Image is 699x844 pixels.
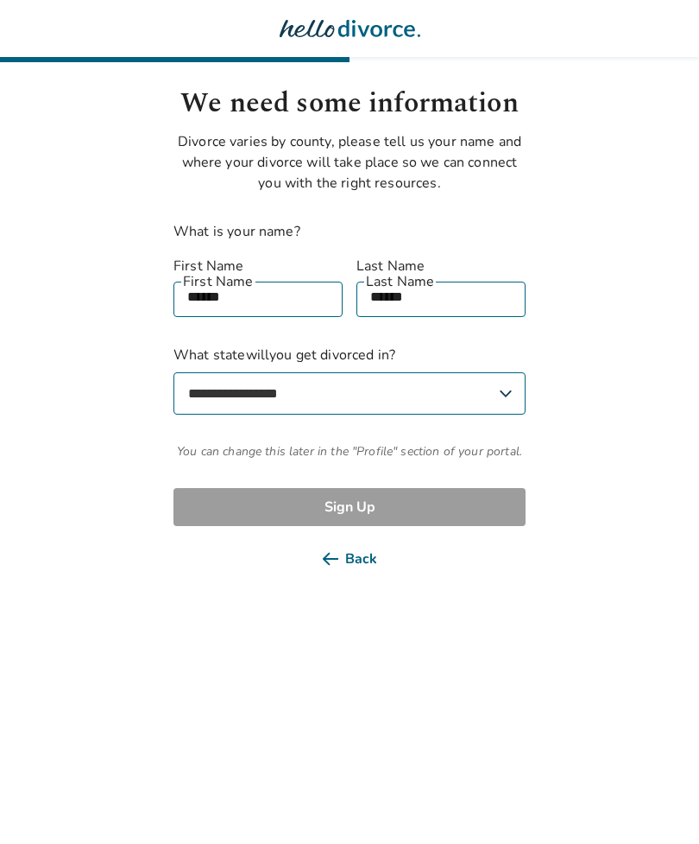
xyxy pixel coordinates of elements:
[613,761,699,844] iframe: Chat Widget
[173,256,343,276] label: First Name
[173,222,300,241] label: What is your name?
[173,372,526,415] select: What statewillyou get divorced in?
[356,256,526,276] label: Last Name
[173,131,526,194] p: Divorce varies by county, please tell us your name and where your divorce will take place so we c...
[173,540,526,578] button: Back
[173,442,526,460] span: You can change this later in the "Profile" section of your portal.
[173,83,526,124] h1: We need some information
[173,488,526,526] button: Sign Up
[173,345,526,415] label: What state will you get divorced in?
